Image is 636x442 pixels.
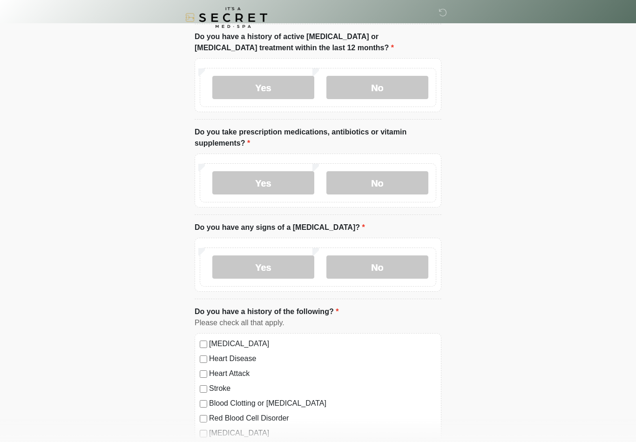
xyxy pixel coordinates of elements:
label: Yes [212,171,314,194]
input: Heart Attack [200,370,207,378]
label: Yes [212,76,314,99]
label: Blood Clotting or [MEDICAL_DATA] [209,398,436,409]
input: Red Blood Cell Disorder [200,415,207,422]
label: Stroke [209,383,436,394]
label: Heart Disease [209,353,436,364]
label: Do you have a history of the following? [195,306,338,317]
label: Yes [212,255,314,279]
label: No [326,255,428,279]
input: Stroke [200,385,207,393]
label: No [326,76,428,99]
label: Do you have a history of active [MEDICAL_DATA] or [MEDICAL_DATA] treatment within the last 12 mon... [195,31,441,54]
label: [MEDICAL_DATA] [209,428,436,439]
label: Heart Attack [209,368,436,379]
label: No [326,171,428,194]
input: [MEDICAL_DATA] [200,430,207,437]
label: Red Blood Cell Disorder [209,413,436,424]
label: Do you have any signs of a [MEDICAL_DATA]? [195,222,365,233]
label: [MEDICAL_DATA] [209,338,436,349]
div: Please check all that apply. [195,317,441,328]
input: Blood Clotting or [MEDICAL_DATA] [200,400,207,408]
input: [MEDICAL_DATA] [200,341,207,348]
input: Heart Disease [200,355,207,363]
img: It's A Secret Med Spa Logo [185,7,267,28]
label: Do you take prescription medications, antibiotics or vitamin supplements? [195,127,441,149]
